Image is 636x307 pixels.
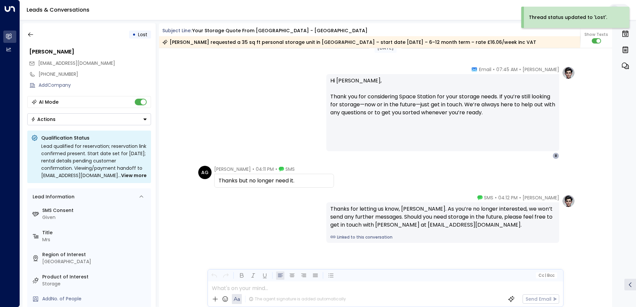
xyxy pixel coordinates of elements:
span: SMS [484,194,493,201]
div: AG [198,166,212,179]
div: Storage [42,280,148,287]
span: [PERSON_NAME] [523,66,559,73]
a: Leads & Conversations [27,6,89,14]
span: • [519,194,521,201]
div: Mrs [42,236,148,243]
span: • [519,66,521,73]
div: Thread status updated to 'Lost'. [529,14,607,21]
span: Lost [138,31,147,38]
div: Your storage quote from [GEOGRAPHIC_DATA] - [GEOGRAPHIC_DATA] [192,27,368,34]
span: • [495,194,497,201]
span: SMS [285,166,295,172]
span: • [275,166,277,172]
span: Cc Bcc [538,273,554,278]
label: Product of Interest [42,273,148,280]
span: • [252,166,254,172]
img: profile-logo.png [562,66,575,79]
span: • [493,66,495,73]
a: Linked to this conversation [330,234,555,240]
div: Lead Information [30,193,75,200]
div: Button group with a nested menu [27,113,151,125]
div: [GEOGRAPHIC_DATA] [42,258,148,265]
div: [PERSON_NAME] [29,48,151,56]
span: bravest_datives_9r@icloud.com [38,60,115,67]
span: [PERSON_NAME] [214,166,251,172]
label: Region of Interest [42,251,148,258]
div: [PHONE_NUMBER] [39,71,151,78]
p: Hi [PERSON_NAME], Thank you for considering Space Station for your storage needs. If you’re still... [330,77,555,125]
label: Title [42,229,148,236]
span: | [545,273,546,278]
span: 04:12 PM [498,194,518,201]
span: Email [479,66,491,73]
span: View more [121,172,147,179]
img: profile-logo.png [562,194,575,208]
div: [PERSON_NAME] requested a 35 sq ft personal storage unit in [GEOGRAPHIC_DATA] – start date [DATE]... [162,39,536,46]
div: The agent signature is added automatically [249,296,346,302]
span: [PERSON_NAME] [523,194,559,201]
button: Actions [27,113,151,125]
span: Subject Line: [162,27,192,34]
p: Qualification Status [41,135,147,141]
label: SMS Consent [42,207,148,214]
div: Thanks but no longer need it. [219,177,330,185]
button: Undo [210,271,218,280]
span: 07:45 AM [496,66,518,73]
span: 04:11 PM [256,166,274,172]
div: AddNo. of People [42,295,148,302]
div: Thanks for letting us know, [PERSON_NAME]. As you’re no longer interested, we won’t send any furt... [330,205,555,229]
div: [DATE] [375,43,397,53]
div: AddCompany [39,82,151,89]
div: Lead qualified for reservation; reservation link confirmed present. Start date set for [DATE]; re... [41,143,147,179]
div: Actions [31,116,56,122]
button: Redo [222,271,230,280]
div: Given [42,214,148,221]
button: Cc|Bcc [536,272,557,279]
div: • [132,29,136,41]
div: B [553,153,559,159]
span: Show Texts [584,32,608,38]
div: AI Mode [39,99,59,105]
span: [EMAIL_ADDRESS][DOMAIN_NAME] [38,60,115,66]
